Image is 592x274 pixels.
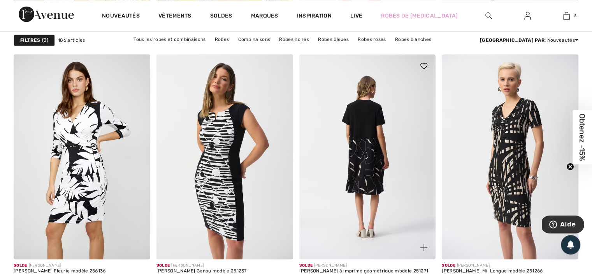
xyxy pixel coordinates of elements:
[102,12,140,21] a: Nouveautés
[14,262,106,268] div: [PERSON_NAME]
[485,11,492,20] img: recherche
[156,54,293,259] img: Robe Fourreau Genou modèle 251237. Blanc/Noir
[130,34,209,44] a: Tous les robes et combinaisons
[480,37,545,43] strong: [GEOGRAPHIC_DATA] par
[566,163,574,170] button: Close teaser
[234,34,274,44] a: Combinaisons
[574,12,576,19] span: 3
[350,12,362,20] a: Live
[220,44,282,55] a: Robes [PERSON_NAME]
[578,113,587,161] span: Obtenez -15%
[20,37,40,44] strong: Filtres
[297,12,332,21] span: Inspiration
[299,262,429,268] div: [PERSON_NAME]
[442,262,543,268] div: [PERSON_NAME]
[14,54,150,259] img: Robe Portefeuille Fleurie modèle 256136. Noir/Blanc Cassé
[547,11,585,20] a: 3
[524,11,531,20] img: Mes infos
[156,268,247,274] div: [PERSON_NAME] Genou modèle 251237
[420,63,427,69] img: heart_black_full.svg
[314,34,353,44] a: Robes bleues
[542,216,584,235] iframe: Ouvre un widget dans lequel vous pouvez trouver plus d’informations
[391,34,435,44] a: Robes blanches
[42,37,48,44] span: 3
[442,268,543,274] div: [PERSON_NAME] Mi-Longue modèle 251266
[275,34,313,44] a: Robes noires
[381,12,458,20] a: Robes de [MEDICAL_DATA]
[156,263,170,267] span: Solde
[299,54,436,259] a: Robe trapèze à imprimé géométrique modèle 251271. Black/moonstone
[563,11,570,20] img: Mon panier
[442,263,455,267] span: Solde
[518,11,537,21] a: Se connecter
[19,6,74,22] img: 1ère Avenue
[211,34,233,44] a: Robes
[354,34,390,44] a: Robes roses
[573,110,592,164] div: Obtenez -15%Close teaser
[420,244,427,251] img: plus_v2.svg
[480,37,578,44] div: : Nouveautés
[14,263,27,267] span: Solde
[58,37,85,44] span: 186 articles
[299,268,429,274] div: [PERSON_NAME] à imprimé géométrique modèle 251271
[156,262,247,268] div: [PERSON_NAME]
[14,268,106,274] div: [PERSON_NAME] Fleurie modèle 256136
[251,12,278,21] a: Marques
[442,54,578,259] img: Robe Droite Mi-Longue modèle 251266. Noir/Multi
[210,12,232,21] a: Soldes
[283,44,345,55] a: Robes [PERSON_NAME]
[299,263,313,267] span: Solde
[158,12,191,21] a: Vêtements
